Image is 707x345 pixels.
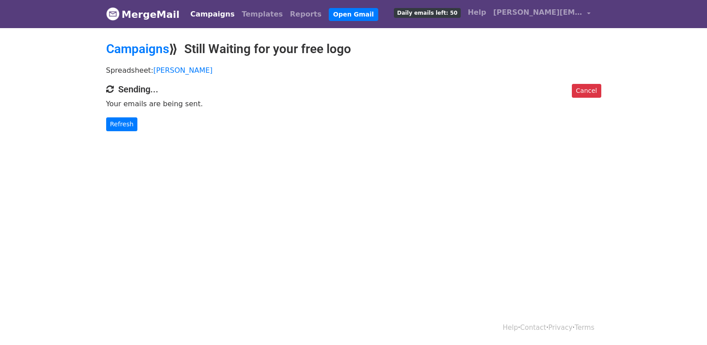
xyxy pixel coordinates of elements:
[493,7,583,18] span: [PERSON_NAME][EMAIL_ADDRESS][DOMAIN_NAME]
[575,324,594,332] a: Terms
[153,66,213,75] a: [PERSON_NAME]
[106,7,120,21] img: MergeMail logo
[286,5,325,23] a: Reports
[464,4,490,21] a: Help
[548,324,572,332] a: Privacy
[503,324,518,332] a: Help
[106,117,138,131] a: Refresh
[390,4,464,21] a: Daily emails left: 50
[572,84,601,98] a: Cancel
[520,324,546,332] a: Contact
[106,84,601,95] h4: Sending...
[490,4,594,25] a: [PERSON_NAME][EMAIL_ADDRESS][DOMAIN_NAME]
[238,5,286,23] a: Templates
[106,42,601,57] h2: ⟫ Still Waiting for your free logo
[329,8,378,21] a: Open Gmail
[106,5,180,24] a: MergeMail
[106,66,601,75] p: Spreadsheet:
[187,5,238,23] a: Campaigns
[394,8,460,18] span: Daily emails left: 50
[106,42,169,56] a: Campaigns
[106,99,601,108] p: Your emails are being sent.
